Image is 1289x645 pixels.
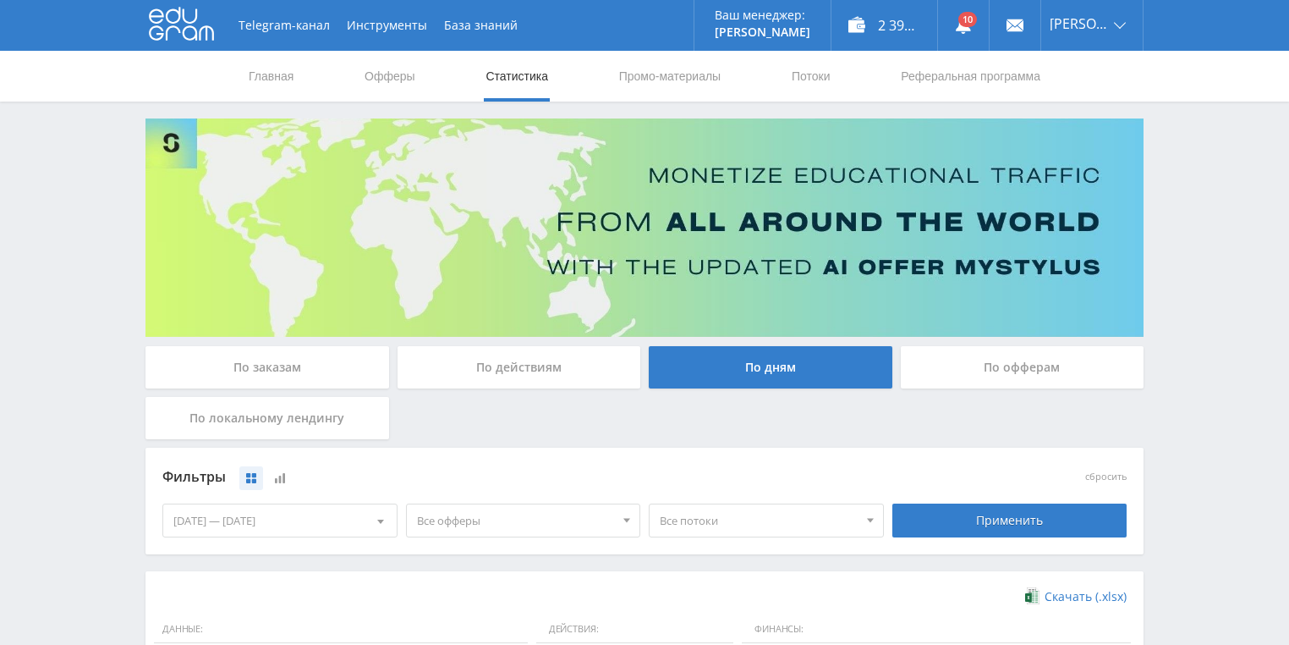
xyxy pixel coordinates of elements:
[484,51,550,102] a: Статистика
[398,346,641,389] div: По действиям
[145,346,389,389] div: По заказам
[363,51,417,102] a: Офферы
[899,51,1042,102] a: Реферальная программа
[742,615,1131,644] span: Финансы:
[617,51,722,102] a: Промо-материалы
[892,504,1127,537] div: Применить
[1025,587,1039,604] img: xlsx
[162,465,884,490] div: Фильтры
[163,504,397,537] div: [DATE] — [DATE]
[660,504,858,537] span: Все потоки
[1085,471,1127,482] button: сбросить
[145,397,389,439] div: По локальному лендингу
[1025,588,1127,605] a: Скачать (.xlsx)
[715,8,810,22] p: Ваш менеджер:
[536,615,733,644] span: Действия:
[901,346,1144,389] div: По офферам
[247,51,295,102] a: Главная
[715,25,810,39] p: [PERSON_NAME]
[649,346,892,389] div: По дням
[790,51,832,102] a: Потоки
[154,615,528,644] span: Данные:
[145,119,1144,337] img: Banner
[417,504,615,537] span: Все офферы
[1045,590,1127,604] span: Скачать (.xlsx)
[1050,17,1109,30] span: [PERSON_NAME]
